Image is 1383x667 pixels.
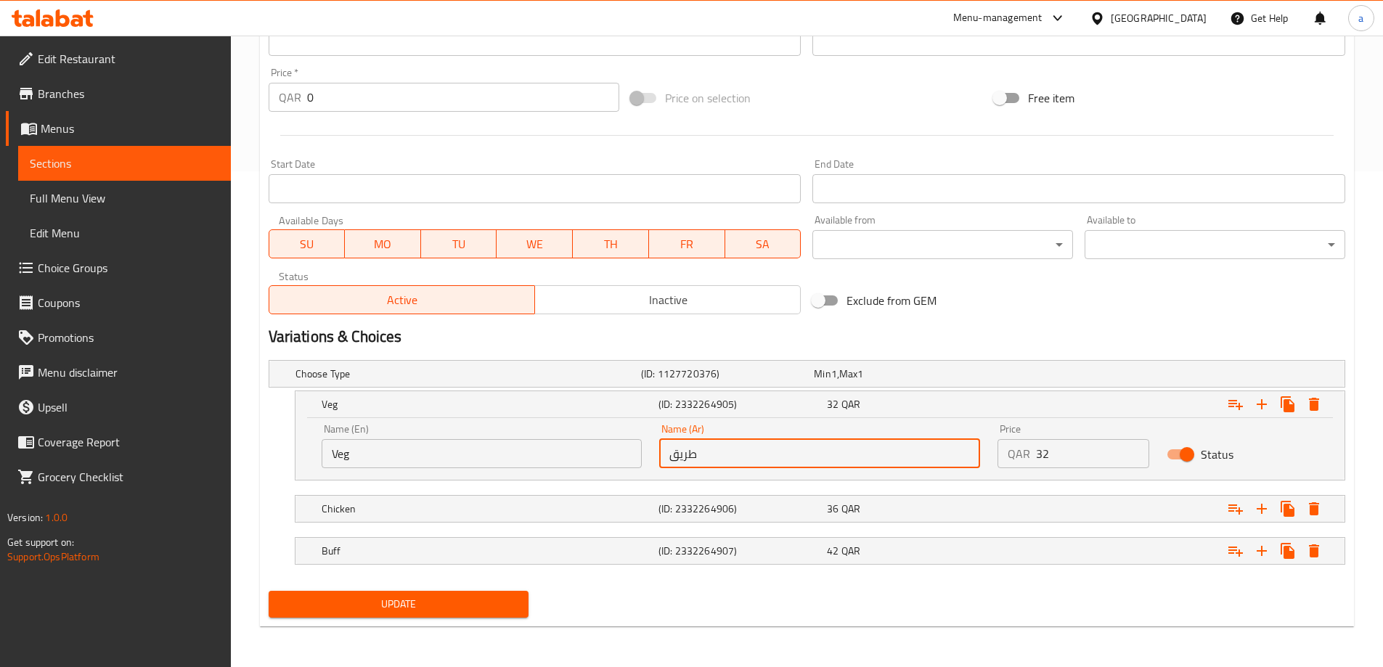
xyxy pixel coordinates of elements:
[502,234,567,255] span: WE
[280,595,518,613] span: Update
[665,89,751,107] span: Price on selection
[38,433,219,451] span: Coverage Report
[45,508,68,527] span: 1.0.0
[7,533,74,552] span: Get support on:
[38,259,219,277] span: Choice Groups
[831,364,837,383] span: 1
[269,229,346,258] button: SU
[1249,496,1275,522] button: Add new choice
[427,234,491,255] span: TU
[38,85,219,102] span: Branches
[841,499,860,518] span: QAR
[7,508,43,527] span: Version:
[1301,538,1327,564] button: Delete Buff
[827,499,839,518] span: 36
[6,111,231,146] a: Menus
[6,320,231,355] a: Promotions
[846,292,937,309] span: Exclude from GEM
[295,367,635,381] h5: Choose Type
[7,547,99,566] a: Support.OpsPlatform
[1201,446,1233,463] span: Status
[814,367,981,381] div: ,
[6,250,231,285] a: Choice Groups
[41,120,219,137] span: Menus
[295,496,1345,522] div: Expand
[322,397,653,412] h5: Veg
[839,364,857,383] span: Max
[1301,496,1327,522] button: Delete Chicken
[275,290,529,311] span: Active
[725,229,801,258] button: SA
[38,329,219,346] span: Promotions
[6,425,231,459] a: Coverage Report
[658,502,821,516] h5: (ID: 2332264906)
[1275,496,1301,522] button: Clone new choice
[814,364,831,383] span: Min
[1249,538,1275,564] button: Add new choice
[1275,538,1301,564] button: Clone new choice
[1008,445,1030,462] p: QAR
[18,181,231,216] a: Full Menu View
[275,234,340,255] span: SU
[295,538,1345,564] div: Expand
[322,544,653,558] h5: Buff
[269,326,1345,348] h2: Variations & Choices
[307,83,620,112] input: Please enter price
[841,395,860,414] span: QAR
[38,50,219,67] span: Edit Restaurant
[18,146,231,181] a: Sections
[38,294,219,311] span: Coupons
[269,285,535,314] button: Active
[841,541,860,560] span: QAR
[6,459,231,494] a: Grocery Checklist
[6,390,231,425] a: Upsell
[6,355,231,390] a: Menu disclaimer
[351,234,415,255] span: MO
[269,591,529,618] button: Update
[322,502,653,516] h5: Chicken
[641,367,808,381] h5: (ID: 1127720376)
[857,364,863,383] span: 1
[658,397,821,412] h5: (ID: 2332264905)
[6,285,231,320] a: Coupons
[655,234,719,255] span: FR
[1028,89,1074,107] span: Free item
[421,229,497,258] button: TU
[38,468,219,486] span: Grocery Checklist
[573,229,649,258] button: TH
[1223,538,1249,564] button: Add choice group
[1111,10,1207,26] div: [GEOGRAPHIC_DATA]
[345,229,421,258] button: MO
[497,229,573,258] button: WE
[1275,391,1301,417] button: Clone new choice
[953,9,1043,27] div: Menu-management
[1085,230,1345,259] div: ​
[731,234,796,255] span: SA
[18,216,231,250] a: Edit Menu
[1223,496,1249,522] button: Add choice group
[649,229,725,258] button: FR
[659,439,980,468] input: Enter name Ar
[38,398,219,416] span: Upsell
[541,290,795,311] span: Inactive
[827,541,839,560] span: 42
[1223,391,1249,417] button: Add choice group
[812,27,1345,56] input: Please enter product sku
[38,364,219,381] span: Menu disclaimer
[6,41,231,76] a: Edit Restaurant
[812,230,1073,259] div: ​
[269,27,801,56] input: Please enter product barcode
[1358,10,1363,26] span: a
[658,544,821,558] h5: (ID: 2332264907)
[1301,391,1327,417] button: Delete Veg
[322,439,642,468] input: Enter name En
[534,285,801,314] button: Inactive
[30,189,219,207] span: Full Menu View
[279,89,301,106] p: QAR
[1249,391,1275,417] button: Add new choice
[579,234,643,255] span: TH
[1036,439,1149,468] input: Please enter price
[30,155,219,172] span: Sections
[295,391,1345,417] div: Expand
[30,224,219,242] span: Edit Menu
